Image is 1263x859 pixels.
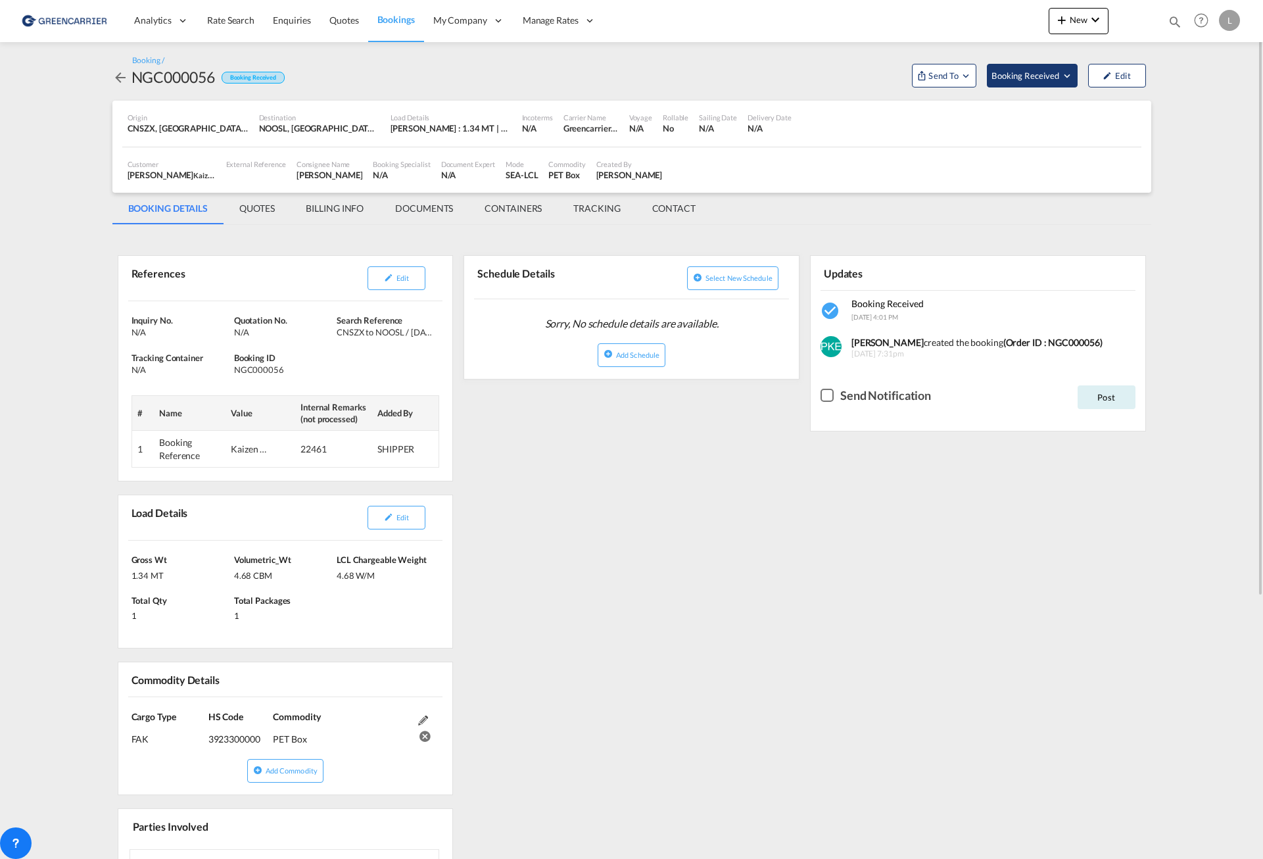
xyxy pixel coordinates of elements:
[234,364,333,376] div: NGC000056
[112,66,131,87] div: icon-arrow-left
[384,273,393,282] md-icon: icon-pencil
[128,261,283,295] div: References
[337,315,402,326] span: Search Reference
[441,159,496,169] div: Document Expert
[224,193,290,224] md-tab-item: QUOTES
[558,193,636,224] md-tab-item: TRACKING
[663,112,688,122] div: Rollable
[377,14,415,25] span: Bookings
[522,112,553,122] div: Incoterms
[208,711,243,722] span: HS Code
[522,122,537,134] div: N/A
[1078,385,1135,409] button: Post
[128,501,193,535] div: Load Details
[548,159,585,169] div: Commodity
[253,766,262,775] md-icon: icon-plus-circle
[112,193,711,224] md-pagination-wrapper: Use the left and right arrow keys to navigate between tabs
[391,112,512,122] div: Load Details
[821,261,975,284] div: Updates
[226,159,286,169] div: External Reference
[604,349,613,358] md-icon: icon-plus-circle
[384,512,393,522] md-icon: icon-pencil
[295,395,372,430] th: Internal Remarks (not processed)
[540,311,724,336] span: Sorry, No schedule details are available.
[373,169,430,181] div: N/A
[112,193,224,224] md-tab-item: BOOKING DETAILS
[523,14,579,27] span: Manage Rates
[1088,64,1146,87] button: icon-pencilEdit
[441,169,496,181] div: N/A
[208,723,270,746] div: 3923300000
[193,170,254,180] span: Kaizen Shipping AS
[128,169,216,181] div: [PERSON_NAME]
[131,353,203,363] span: Tracking Container
[337,566,436,581] div: 4.68 W/M
[1168,14,1182,34] div: icon-magnify
[699,122,737,134] div: N/A
[134,14,172,27] span: Analytics
[266,766,318,775] span: Add Commodity
[506,169,538,181] div: SEA-LCL
[1049,8,1108,34] button: icon-plus 400-fgNewicon-chevron-down
[131,66,215,87] div: NGC000056
[297,169,363,181] div: [PERSON_NAME]
[128,668,283,691] div: Commodity Details
[987,64,1077,87] button: Open demo menu
[687,266,778,290] button: icon-plus-circleSelect new schedule
[234,606,333,622] div: 1
[598,343,665,367] button: icon-plus-circleAdd Schedule
[629,122,652,134] div: N/A
[372,431,439,468] td: SHIPPER
[131,364,231,376] div: N/A
[821,386,931,404] md-checkbox: Checkbox No Ink
[379,193,469,224] md-tab-item: DOCUMENTS
[851,298,924,309] span: Booking Received
[373,159,430,169] div: Booking Specialist
[329,14,358,26] span: Quotes
[337,554,427,565] span: LCL Chargeable Weight
[131,554,167,565] span: Gross Wt
[234,595,291,606] span: Total Packages
[297,159,363,169] div: Consignee Name
[368,266,425,290] button: icon-pencilEdit
[131,431,154,468] td: 1
[991,69,1060,82] span: Booking Received
[337,326,436,338] div: CNSZX to NOOSL / 27 Aug 2025
[396,513,409,522] span: Edit
[300,443,340,456] div: 22461
[548,169,585,181] div: PET Box
[705,274,773,282] span: Select new schedule
[128,112,249,122] div: Origin
[231,443,270,456] div: Kaizen Ref
[20,6,108,36] img: e39c37208afe11efa9cb1d7a6ea7d6f5.png
[131,711,176,722] span: Cargo Type
[131,606,231,622] div: 1
[154,431,226,468] td: Booking Reference
[748,112,792,122] div: Delivery Date
[112,70,128,86] md-icon: icon-arrow-left
[663,122,688,134] div: No
[1103,71,1112,80] md-icon: icon-pencil
[1003,337,1103,348] b: (Order ID : NGC000056)
[699,112,737,122] div: Sailing Date
[851,349,1126,360] span: [DATE] 7:31pm
[418,728,428,738] md-icon: icon-cancel
[433,14,487,27] span: My Company
[226,395,295,430] th: Value
[821,301,842,322] md-icon: icon-checkbox-marked-circle
[234,326,333,338] div: N/A
[912,64,976,87] button: Open demo menu
[273,723,412,746] div: PET Box
[474,261,629,293] div: Schedule Details
[234,566,333,581] div: 4.68 CBM
[154,395,226,430] th: Name
[290,193,379,224] md-tab-item: BILLING INFO
[1087,12,1103,28] md-icon: icon-chevron-down
[396,274,409,282] span: Edit
[131,566,231,581] div: 1.34 MT
[128,159,216,169] div: Customer
[596,159,663,169] div: Created By
[927,69,960,82] span: Send To
[273,14,311,26] span: Enquiries
[132,55,164,66] div: Booking /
